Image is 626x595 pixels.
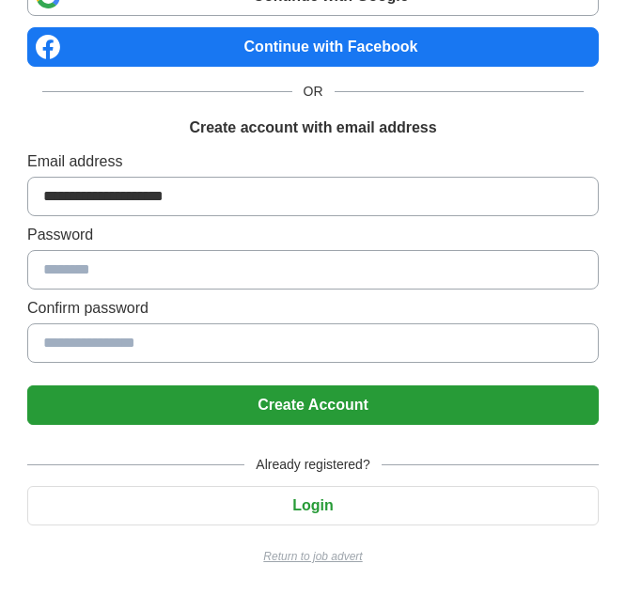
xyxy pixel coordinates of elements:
label: Email address [27,150,599,173]
a: Continue with Facebook [27,27,599,67]
button: Login [27,486,599,525]
label: Password [27,224,599,246]
a: Login [27,497,599,513]
label: Confirm password [27,297,599,320]
button: Create Account [27,385,599,425]
span: OR [292,82,335,102]
h1: Create account with email address [189,117,436,139]
span: Already registered? [244,455,381,475]
a: Return to job advert [27,548,599,565]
